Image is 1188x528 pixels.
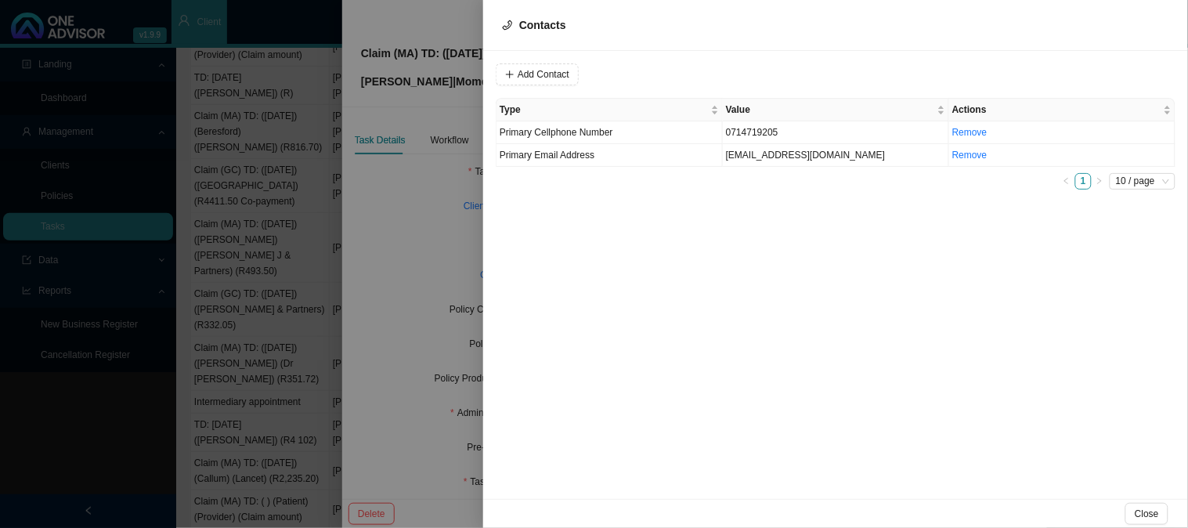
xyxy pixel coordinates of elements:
[726,102,934,118] span: Value
[952,127,988,138] a: Remove
[1125,503,1168,525] button: Close
[497,99,723,121] th: Type
[1116,174,1169,189] span: 10 / page
[1076,174,1091,189] a: 1
[505,70,515,79] span: plus
[502,20,513,31] span: phone
[1092,173,1108,190] li: Next Page
[952,150,988,161] a: Remove
[500,150,594,161] span: Primary Email Address
[949,99,1175,121] th: Actions
[723,121,949,144] td: 0714719205
[519,19,566,31] span: Contacts
[952,102,1161,118] span: Actions
[1135,506,1159,522] span: Close
[1059,173,1075,190] button: left
[500,102,708,118] span: Type
[1110,173,1175,190] div: Page Size
[500,127,613,138] span: Primary Cellphone Number
[1059,173,1075,190] li: Previous Page
[723,144,949,167] td: [EMAIL_ADDRESS][DOMAIN_NAME]
[723,99,949,121] th: Value
[518,67,569,82] span: Add Contact
[1092,173,1108,190] button: right
[1063,177,1071,185] span: left
[1096,177,1103,185] span: right
[1075,173,1092,190] li: 1
[496,63,579,85] button: Add Contact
